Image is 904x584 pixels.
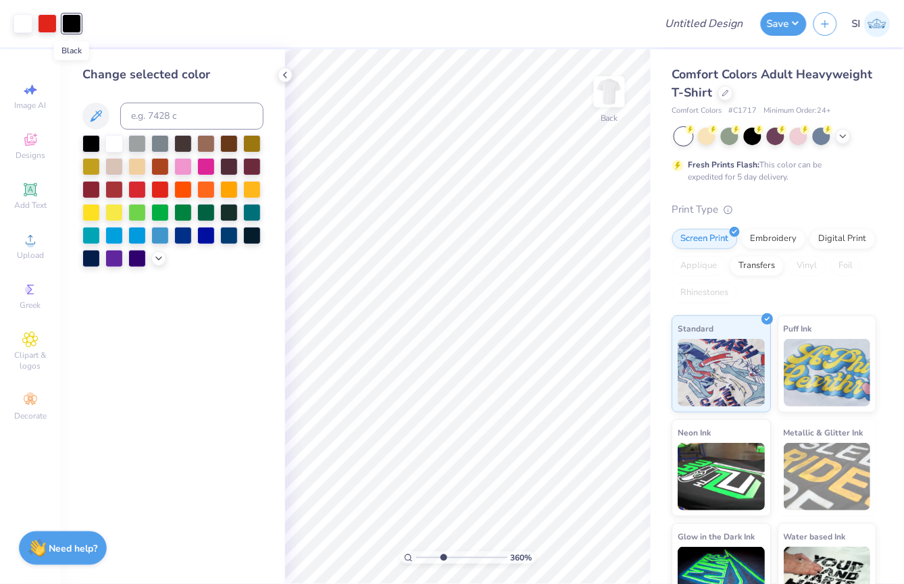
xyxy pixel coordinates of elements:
[596,78,623,105] img: Back
[784,529,847,543] span: Water based Ink
[788,256,826,276] div: Vinyl
[678,529,755,543] span: Glow in the Dark Ink
[15,100,47,111] span: Image AI
[49,542,98,555] strong: Need help?
[784,321,813,336] span: Puff Ink
[14,410,47,421] span: Decorate
[810,229,876,249] div: Digital Print
[678,443,765,510] img: Neon Ink
[852,11,890,37] a: SI
[678,321,714,336] span: Standard
[742,229,806,249] div: Embroidery
[14,200,47,211] span: Add Text
[672,105,722,117] span: Comfort Colors
[601,112,618,124] div: Back
[7,350,54,371] span: Clipart & logos
[852,16,861,32] span: SI
[678,425,711,440] span: Neon Ink
[20,300,41,311] span: Greek
[54,41,89,60] div: Black
[830,256,862,276] div: Foil
[511,552,532,564] span: 360 %
[761,12,807,36] button: Save
[16,150,45,161] span: Designs
[729,105,757,117] span: # C1717
[688,159,760,170] strong: Fresh Prints Flash:
[672,66,873,101] span: Comfort Colors Adult Heavyweight T-Shirt
[672,229,738,249] div: Screen Print
[784,425,864,440] span: Metallic & Glitter Ink
[864,11,890,37] img: Stephanie Igarta
[82,65,263,84] div: Change selected color
[120,103,263,130] input: e.g. 7428 c
[688,159,855,183] div: This color can be expedited for 5 day delivery.
[17,250,44,261] span: Upload
[784,339,872,406] img: Puff Ink
[730,256,784,276] div: Transfers
[678,339,765,406] img: Standard
[672,256,726,276] div: Applique
[672,283,738,303] div: Rhinestones
[655,10,754,37] input: Untitled Design
[784,443,872,510] img: Metallic & Glitter Ink
[764,105,832,117] span: Minimum Order: 24 +
[672,202,877,217] div: Print Type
